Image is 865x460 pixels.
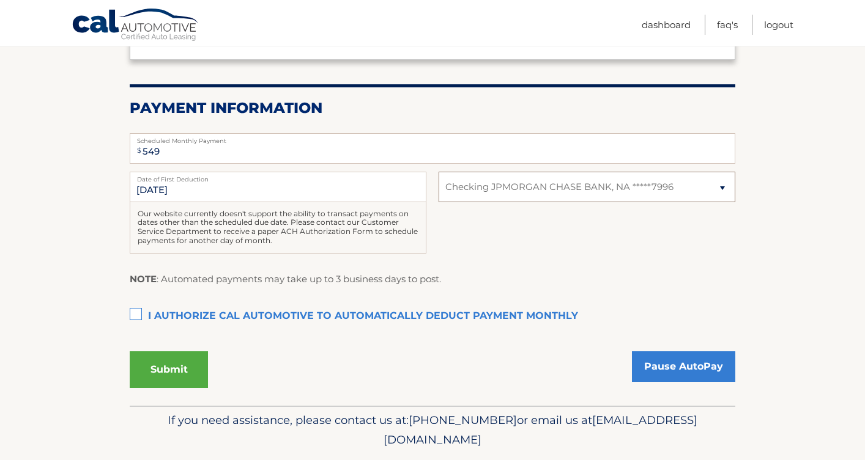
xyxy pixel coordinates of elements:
button: Submit [130,351,208,388]
a: Logout [764,15,793,35]
span: [EMAIL_ADDRESS][DOMAIN_NAME] [384,413,697,447]
h2: Payment Information [130,99,735,117]
span: $ [133,137,145,164]
label: Date of First Deduction [130,172,426,181]
a: FAQ's [717,15,738,35]
p: : Automated payments may take up to 3 business days to post. [130,271,441,287]
label: Scheduled Monthly Payment [130,133,735,143]
input: Payment Date [130,172,426,202]
p: If you need assistance, please contact us at: or email us at [138,411,727,450]
div: Our website currently doesn't support the ability to transact payments on dates other than the sc... [130,202,426,254]
a: Pause AutoPay [632,351,735,382]
span: [PHONE_NUMBER] [409,413,517,427]
label: I authorize cal automotive to automatically deduct payment monthly [130,304,735,329]
input: Payment Amount [130,133,735,164]
a: Dashboard [642,15,691,35]
a: Cal Automotive [72,8,200,43]
strong: NOTE [130,273,157,285]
